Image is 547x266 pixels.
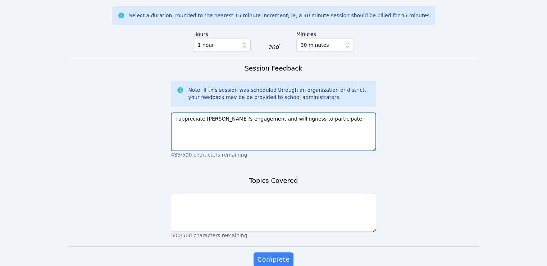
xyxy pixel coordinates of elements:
textarea: I appreciate [PERSON_NAME]'s engagement and willingness to participate. [171,112,376,151]
p: 435/500 characters remaining [171,151,376,158]
span: 30 minutes [301,41,329,49]
span: 1 hour [197,41,214,49]
span: Complete [257,254,290,265]
h3: Session Feedback [245,63,302,73]
p: 500/500 characters remaining [171,232,376,239]
button: 30 minutes [296,39,354,51]
div: Note: If this session was scheduled through an organization or district, your feedback may be be ... [188,86,370,101]
div: and [268,42,279,51]
div: Select a duration, rounded to the nearest 15 minute increment; ie, a 40 minute session should be ... [129,12,429,19]
label: Minutes [296,28,354,39]
h3: Topics Covered [249,176,298,186]
button: 1 hour [193,39,251,51]
label: Hours [193,28,251,39]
